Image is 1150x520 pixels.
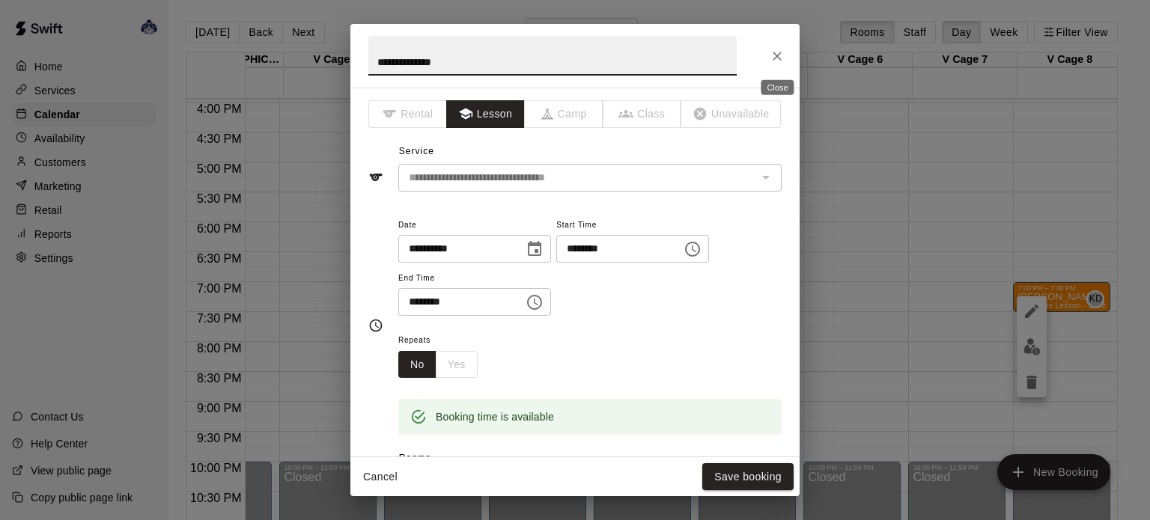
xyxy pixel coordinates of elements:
[368,318,383,333] svg: Timing
[556,215,709,236] span: Start Time
[398,164,782,192] div: The service of an existing booking cannot be changed
[398,331,490,351] span: Repeats
[603,100,682,128] span: The type of an existing booking cannot be changed
[678,234,708,264] button: Choose time, selected time is 7:00 PM
[398,351,436,379] button: No
[761,80,794,95] div: Close
[520,287,550,317] button: Choose time, selected time is 7:30 PM
[368,100,447,128] span: The type of an existing booking cannot be changed
[398,269,551,289] span: End Time
[398,351,478,379] div: outlined button group
[356,463,404,491] button: Cancel
[520,234,550,264] button: Choose date, selected date is Oct 15, 2025
[764,43,791,70] button: Close
[722,451,782,474] button: Remove all
[675,451,722,474] button: Add all
[446,100,525,128] button: Lesson
[398,215,551,236] span: Date
[368,170,383,185] svg: Service
[525,100,603,128] span: The type of an existing booking cannot be changed
[702,463,794,491] button: Save booking
[399,453,431,463] span: Rooms
[399,146,434,156] span: Service
[681,100,782,128] span: The type of an existing booking cannot be changed
[436,403,554,430] div: Booking time is available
